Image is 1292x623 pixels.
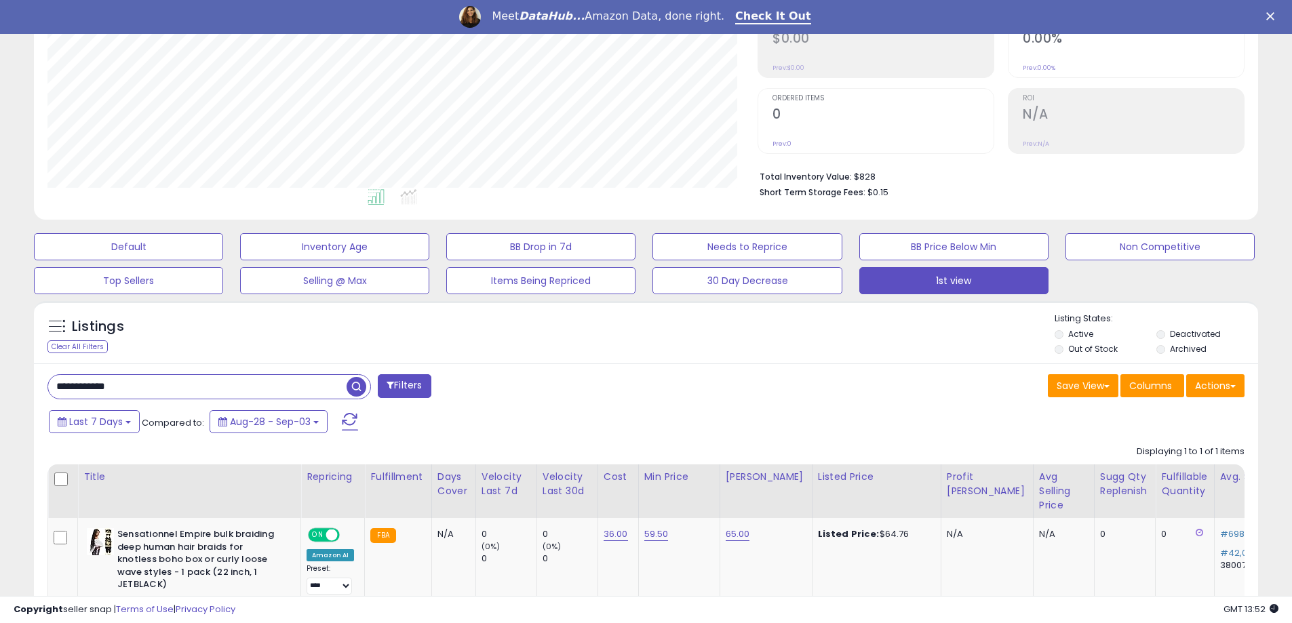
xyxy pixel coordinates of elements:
[859,233,1049,260] button: BB Price Below Min
[1161,470,1208,498] div: Fulfillable Quantity
[49,410,140,433] button: Last 7 Days
[14,603,235,616] div: seller snap | |
[437,470,470,498] div: Days Cover
[772,106,994,125] h2: 0
[307,564,354,595] div: Preset:
[492,9,724,23] div: Meet Amazon Data, done right.
[543,528,598,540] div: 0
[1048,374,1118,397] button: Save View
[644,470,714,484] div: Min Price
[1023,64,1055,72] small: Prev: 0.00%
[726,527,750,541] a: 65.00
[370,528,395,543] small: FBA
[142,416,204,429] span: Compared to:
[307,470,359,484] div: Repricing
[1129,379,1172,393] span: Columns
[1224,603,1278,616] span: 2025-09-11 13:52 GMT
[1023,31,1244,49] h2: 0.00%
[34,267,223,294] button: Top Sellers
[543,552,598,565] div: 0
[1266,12,1280,20] div: Close
[87,528,114,555] img: 51jt8LWJxJL._SL40_.jpg
[1068,328,1093,340] label: Active
[1161,528,1203,540] div: 0
[726,470,806,484] div: [PERSON_NAME]
[760,171,852,182] b: Total Inventory Value:
[14,603,63,616] strong: Copyright
[772,31,994,49] h2: $0.00
[1039,528,1084,540] div: N/A
[446,233,635,260] button: BB Drop in 7d
[482,541,501,552] small: (0%)
[1023,140,1049,148] small: Prev: N/A
[482,470,531,498] div: Velocity Last 7d
[1220,546,1259,559] span: #42,099
[1023,95,1244,102] span: ROI
[72,317,124,336] h5: Listings
[818,528,931,540] div: $64.76
[604,470,633,484] div: Cost
[652,233,842,260] button: Needs to Reprice
[482,528,536,540] div: 0
[437,528,465,540] div: N/A
[378,374,431,398] button: Filters
[818,527,880,540] b: Listed Price:
[117,528,282,595] b: Sensationnel Empire bulk braiding deep human hair braids for knotless boho box or curly loose wav...
[34,233,223,260] button: Default
[1220,527,1245,540] span: #698
[1186,374,1245,397] button: Actions
[482,552,536,565] div: 0
[1170,343,1207,355] label: Archived
[116,603,174,616] a: Terms of Use
[818,470,935,484] div: Listed Price
[370,470,425,484] div: Fulfillment
[83,470,295,484] div: Title
[735,9,811,24] a: Check It Out
[859,267,1049,294] button: 1st view
[1100,470,1150,498] div: Sugg Qty Replenish
[1137,445,1245,458] div: Displaying 1 to 1 of 1 items
[1023,106,1244,125] h2: N/A
[1055,313,1258,325] p: Listing States:
[652,267,842,294] button: 30 Day Decrease
[947,528,1023,540] div: N/A
[307,549,354,561] div: Amazon AI
[1065,233,1255,260] button: Non Competitive
[867,186,888,199] span: $0.15
[772,140,791,148] small: Prev: 0
[543,541,562,552] small: (0%)
[1120,374,1184,397] button: Columns
[240,233,429,260] button: Inventory Age
[947,470,1027,498] div: Profit [PERSON_NAME]
[519,9,585,22] i: DataHub...
[240,267,429,294] button: Selling @ Max
[644,527,669,541] a: 59.50
[210,410,328,433] button: Aug-28 - Sep-03
[69,415,123,428] span: Last 7 Days
[47,340,108,353] div: Clear All Filters
[309,529,326,541] span: ON
[176,603,235,616] a: Privacy Policy
[604,527,628,541] a: 36.00
[760,186,865,198] b: Short Term Storage Fees:
[1100,528,1146,540] div: 0
[1094,464,1156,518] th: Please note that this number is a calculation based on your required days of coverage and your ve...
[1068,343,1118,355] label: Out of Stock
[338,529,359,541] span: OFF
[772,64,804,72] small: Prev: $0.00
[459,6,481,28] img: Profile image for Georgie
[772,95,994,102] span: Ordered Items
[230,415,311,428] span: Aug-28 - Sep-03
[446,267,635,294] button: Items Being Repriced
[1039,470,1089,513] div: Avg Selling Price
[543,470,592,498] div: Velocity Last 30d
[1170,328,1221,340] label: Deactivated
[760,167,1234,184] li: $828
